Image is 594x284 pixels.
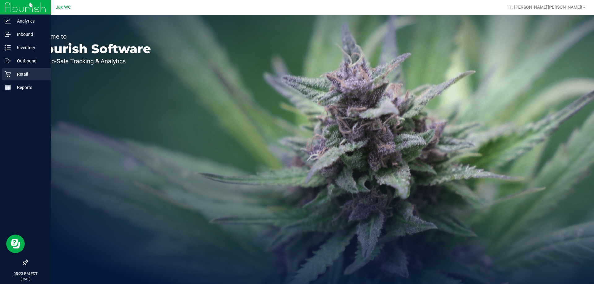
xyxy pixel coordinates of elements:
[11,17,48,25] p: Analytics
[5,84,11,91] inline-svg: Reports
[5,58,11,64] inline-svg: Outbound
[5,18,11,24] inline-svg: Analytics
[33,58,151,64] p: Seed-to-Sale Tracking & Analytics
[11,57,48,65] p: Outbound
[5,31,11,37] inline-svg: Inbound
[33,33,151,40] p: Welcome to
[3,271,48,277] p: 05:23 PM EDT
[6,235,25,253] iframe: Resource center
[11,70,48,78] p: Retail
[11,84,48,91] p: Reports
[56,5,71,10] span: Jax WC
[11,31,48,38] p: Inbound
[33,43,151,55] p: Flourish Software
[508,5,582,10] span: Hi, [PERSON_NAME]'[PERSON_NAME]!
[5,45,11,51] inline-svg: Inventory
[11,44,48,51] p: Inventory
[3,277,48,281] p: [DATE]
[5,71,11,77] inline-svg: Retail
